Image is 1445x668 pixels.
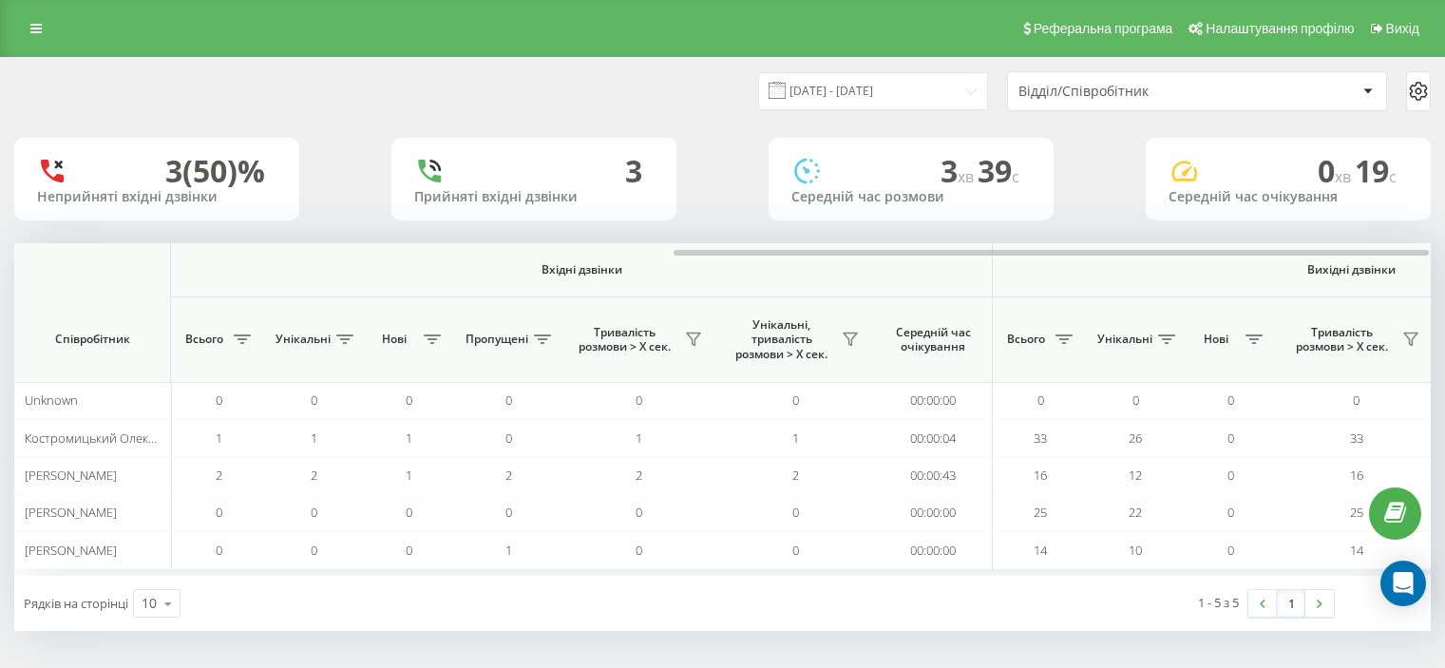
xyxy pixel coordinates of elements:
span: 0 [636,542,642,559]
a: 1 [1277,590,1305,617]
span: Вхідні дзвінки [220,262,942,277]
span: 1 [216,429,222,447]
div: Середній час очікування [1169,189,1408,205]
span: Налаштування профілю [1206,21,1354,36]
span: Всього [181,332,228,347]
div: Відділ/Співробітник [1018,84,1245,100]
span: 0 [1227,429,1234,447]
span: 39 [978,150,1019,191]
span: 19 [1355,150,1397,191]
span: c [1012,166,1019,187]
span: 0 [505,504,512,521]
span: 33 [1034,429,1047,447]
span: 2 [216,467,222,484]
span: Рядків на сторінці [24,595,128,612]
span: 25 [1034,504,1047,521]
span: 0 [1132,391,1139,409]
td: 00:00:00 [874,531,993,568]
span: хв [958,166,978,187]
td: 00:00:00 [874,382,993,419]
span: 1 [406,429,412,447]
span: Unknown [25,391,78,409]
span: 0 [311,542,317,559]
span: 3 [941,150,978,191]
span: 33 [1350,429,1363,447]
span: 2 [505,467,512,484]
div: 3 [625,153,642,189]
span: Співробітник [30,332,154,347]
span: 2 [792,467,799,484]
span: 0 [311,504,317,521]
span: 0 [636,391,642,409]
span: 0 [792,391,799,409]
span: 10 [1129,542,1142,559]
span: 0 [505,429,512,447]
span: 1 [311,429,317,447]
span: Реферальна програма [1034,21,1173,36]
div: Open Intercom Messenger [1380,561,1426,606]
div: 1 - 5 з 5 [1198,593,1239,612]
span: 0 [1037,391,1044,409]
span: 0 [216,391,222,409]
span: 2 [636,467,642,484]
span: [PERSON_NAME] [25,504,117,521]
span: 0 [1227,542,1234,559]
span: Тривалість розмови > Х сек. [570,325,679,354]
span: 25 [1350,504,1363,521]
div: 3 (50)% [165,153,265,189]
span: 2 [311,467,317,484]
span: 1 [636,429,642,447]
span: 1 [505,542,512,559]
span: Костромицький Олександр [25,429,182,447]
span: 1 [406,467,412,484]
span: 14 [1350,542,1363,559]
div: Прийняті вхідні дзвінки [414,189,654,205]
span: 0 [406,542,412,559]
span: 16 [1350,467,1363,484]
span: [PERSON_NAME] [25,542,117,559]
span: 16 [1034,467,1047,484]
span: Вихід [1386,21,1419,36]
div: Середній час розмови [791,189,1031,205]
div: 10 [142,594,157,613]
span: 0 [1227,391,1234,409]
div: Неприйняті вхідні дзвінки [37,189,276,205]
span: 0 [216,504,222,521]
span: Унікальні [1097,332,1152,347]
span: хв [1335,166,1355,187]
span: [PERSON_NAME] [25,467,117,484]
span: 0 [1227,467,1234,484]
span: 0 [505,391,512,409]
span: 14 [1034,542,1047,559]
span: 0 [216,542,222,559]
span: 0 [792,542,799,559]
span: 0 [311,391,317,409]
td: 00:00:00 [874,494,993,531]
span: Тривалість розмови > Х сек. [1287,325,1397,354]
span: Нові [1192,332,1240,347]
span: Унікальні [276,332,331,347]
span: 0 [636,504,642,521]
span: 26 [1129,429,1142,447]
span: 1 [792,429,799,447]
span: 0 [406,391,412,409]
span: Середній час очікування [888,325,978,354]
span: Пропущені [466,332,528,347]
span: c [1389,166,1397,187]
span: 0 [1318,150,1355,191]
span: Всього [1002,332,1050,347]
span: 0 [792,504,799,521]
td: 00:00:43 [874,457,993,494]
span: 12 [1129,467,1142,484]
span: Унікальні, тривалість розмови > Х сек. [727,317,836,362]
span: Нові [371,332,418,347]
td: 00:00:04 [874,419,993,456]
span: 0 [1227,504,1234,521]
span: 22 [1129,504,1142,521]
span: 0 [406,504,412,521]
span: 0 [1353,391,1359,409]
